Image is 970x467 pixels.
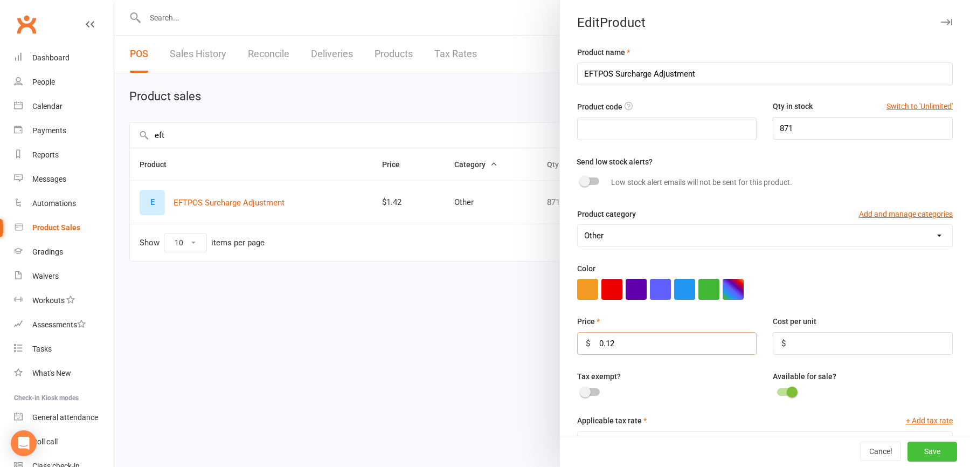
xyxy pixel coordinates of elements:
div: $ [781,337,786,350]
div: What's New [32,369,71,377]
label: Available for sale? [773,370,836,382]
a: Calendar [14,94,114,119]
div: Reports [32,150,59,159]
div: Open Intercom Messenger [11,430,37,456]
a: Gradings [14,240,114,264]
label: Cost per unit [773,315,816,327]
div: Gradings [32,248,63,256]
a: Clubworx [13,11,40,38]
label: Price [577,315,600,327]
label: Applicable tax rate [577,415,647,427]
a: People [14,70,114,94]
label: Low stock alert emails will not be sent for this product. [611,176,792,188]
div: Dashboard [32,53,70,62]
button: Switch to 'Unlimited' [886,100,953,112]
div: Waivers [32,272,59,280]
div: Messages [32,175,66,183]
label: Product name [577,46,630,58]
button: Cancel [860,442,901,462]
label: Send low stock alerts? [577,156,653,168]
button: Save [907,442,957,462]
div: People [32,78,55,86]
a: Payments [14,119,114,143]
label: Qty in stock [773,100,813,112]
label: Color [577,263,595,274]
div: $ [586,337,590,350]
div: Edit Product [560,15,970,30]
a: Product Sales [14,216,114,240]
div: General attendance [32,413,98,422]
label: Product code [577,101,622,113]
div: Tasks [32,345,52,353]
a: Messages [14,167,114,191]
a: Waivers [14,264,114,289]
a: Roll call [14,430,114,454]
label: Product category [577,208,636,220]
a: Dashboard [14,46,114,70]
div: Product Sales [32,223,80,232]
button: + Add tax rate [906,415,953,427]
a: What's New [14,361,114,386]
div: Calendar [32,102,63,111]
a: General attendance kiosk mode [14,406,114,430]
a: Automations [14,191,114,216]
div: Payments [32,126,66,135]
div: Roll call [32,437,58,446]
div: Automations [32,199,76,208]
label: Tax exempt? [577,370,621,382]
div: Assessments [32,320,86,329]
a: Tasks [14,337,114,361]
button: Add and manage categories [859,208,953,220]
a: Assessments [14,313,114,337]
a: Workouts [14,289,114,313]
a: Reports [14,143,114,167]
div: Workouts [32,296,65,305]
